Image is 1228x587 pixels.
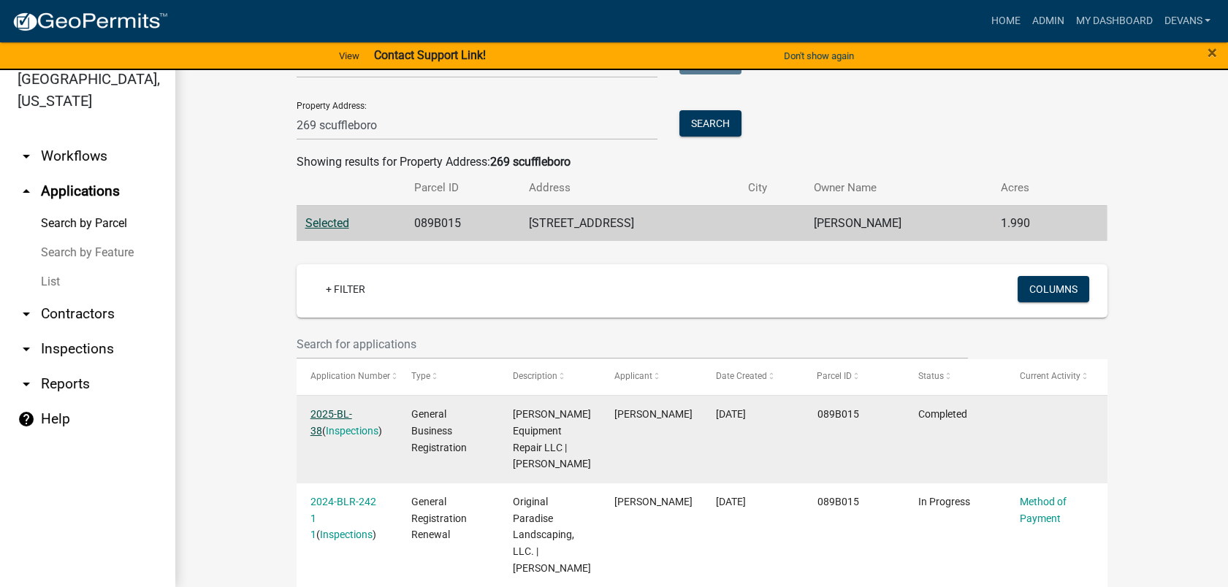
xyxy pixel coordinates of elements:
i: arrow_drop_down [18,340,35,358]
a: My Dashboard [1069,7,1158,35]
td: 089B015 [405,205,520,241]
datatable-header-cell: Current Activity [1006,359,1107,394]
button: Close [1208,44,1217,61]
datatable-header-cell: Type [397,359,499,394]
span: Parcel ID [817,371,852,381]
div: ( ) [310,494,384,543]
button: Search [679,110,741,137]
input: Search for applications [297,329,969,359]
th: City [739,171,804,205]
span: 089B015 [817,408,858,420]
span: General Registration Renewal [411,496,467,541]
a: Selected [305,216,349,230]
td: 1.990 [992,205,1075,241]
a: View [333,44,365,68]
a: Home [985,7,1026,35]
span: Coleman Equipment Repair LLC | CLARK VERNON G III [513,408,591,469]
td: [PERSON_NAME] [804,205,992,241]
span: Description [513,371,557,381]
button: Don't show again [778,44,860,68]
th: Acres [992,171,1075,205]
span: Current Activity [1020,371,1080,381]
span: Completed [918,408,967,420]
i: arrow_drop_down [18,375,35,393]
i: arrow_drop_up [18,183,35,200]
i: arrow_drop_down [18,147,35,165]
span: General Business Registration [411,408,467,453]
th: Address [520,171,739,205]
i: help [18,410,35,428]
strong: Contact Support Link! [374,48,486,62]
datatable-header-cell: Applicant [600,359,702,394]
datatable-header-cell: Parcel ID [803,359,904,394]
strong: 269 scuffleboro [490,155,571,169]
datatable-header-cell: Date Created [702,359,804,394]
span: Applicant [614,371,652,381]
div: ( ) [310,406,384,440]
span: In Progress [918,496,970,507]
datatable-header-cell: Description [499,359,600,394]
a: + Filter [314,276,377,302]
span: Colby Coleman [614,408,693,420]
span: Application Number [310,371,390,381]
a: Method of Payment [1020,496,1067,524]
span: Original Paradise Landscaping, LLC. | CLARK VERNON G III [513,496,591,574]
datatable-header-cell: Application Number [297,359,398,394]
th: Owner Name [804,171,992,205]
div: Showing results for Property Address: [297,153,1107,171]
a: Admin [1026,7,1069,35]
button: Columns [1018,276,1089,302]
a: 2025-BL-38 [310,408,352,437]
a: Inspections [326,425,378,437]
span: 01/22/2025 [716,408,746,420]
span: Type [411,371,430,381]
a: devans [1158,7,1216,35]
span: Date Created [716,371,767,381]
th: Parcel ID [405,171,520,205]
a: 2024-BLR-242 1 1 [310,496,376,541]
span: × [1208,42,1217,63]
span: Vernon G Clark III [614,496,693,507]
span: 12/16/2024 [716,496,746,507]
span: 089B015 [817,496,858,507]
a: Inspections [320,529,373,540]
span: Status [918,371,944,381]
datatable-header-cell: Status [904,359,1006,394]
td: [STREET_ADDRESS] [520,205,739,241]
i: arrow_drop_down [18,305,35,323]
